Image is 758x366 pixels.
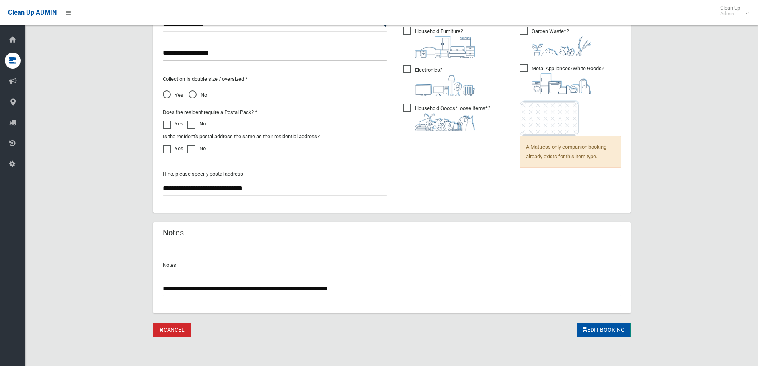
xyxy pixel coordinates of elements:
img: 36c1b0289cb1767239cdd3de9e694f19.png [532,73,591,94]
i: ? [415,67,475,96]
span: A Mattress only companion booking already exists for this item type. [520,136,621,168]
label: Does the resident require a Postal Pack? * [163,108,257,117]
span: Metal Appliances/White Goods [520,64,604,94]
i: ? [415,28,475,58]
p: Collection is double size / oversized * [163,74,387,84]
span: No [189,90,207,100]
label: Yes [163,144,183,153]
label: Is the resident's postal address the same as their residential address? [163,132,320,141]
span: Household Furniture [403,27,475,58]
button: Edit Booking [577,323,631,337]
img: aa9efdbe659d29b613fca23ba79d85cb.png [415,36,475,58]
img: e7408bece873d2c1783593a074e5cb2f.png [520,100,579,136]
span: Electronics [403,65,475,96]
span: Clean Up ADMIN [8,9,57,16]
header: Notes [153,225,193,241]
span: Garden Waste* [520,27,591,56]
p: Notes [163,260,621,270]
img: 4fd8a5c772b2c999c83690221e5242e0.png [532,36,591,56]
img: b13cc3517677393f34c0a387616ef184.png [415,113,475,131]
label: No [187,119,206,129]
i: ? [532,28,591,56]
span: Clean Up [716,5,748,17]
i: ? [415,105,490,131]
span: Yes [163,90,183,100]
i: ? [532,65,604,94]
label: No [187,144,206,153]
label: Yes [163,119,183,129]
small: Admin [720,11,740,17]
span: Household Goods/Loose Items* [403,104,490,131]
a: Cancel [153,323,191,337]
label: If no, please specify postal address [163,169,243,179]
img: 394712a680b73dbc3d2a6a3a7ffe5a07.png [415,75,475,96]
